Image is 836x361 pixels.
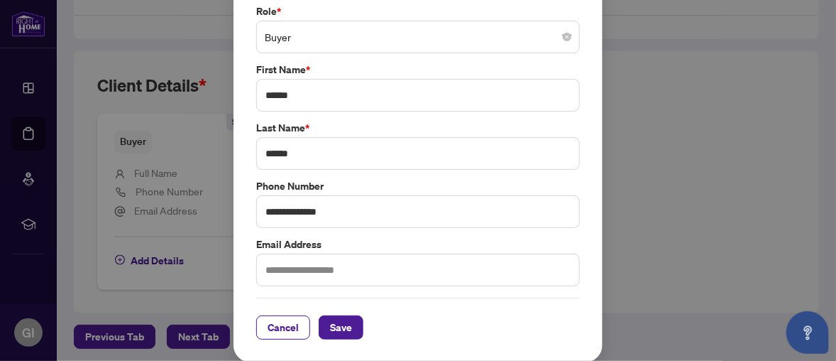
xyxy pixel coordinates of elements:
[256,62,580,77] label: First Name
[256,237,580,252] label: Email Address
[265,23,571,50] span: Buyer
[319,316,363,340] button: Save
[256,178,580,194] label: Phone Number
[256,4,580,19] label: Role
[786,311,829,354] button: Open asap
[563,33,571,41] span: close-circle
[330,316,352,339] span: Save
[268,316,299,339] span: Cancel
[256,120,580,136] label: Last Name
[256,316,310,340] button: Cancel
